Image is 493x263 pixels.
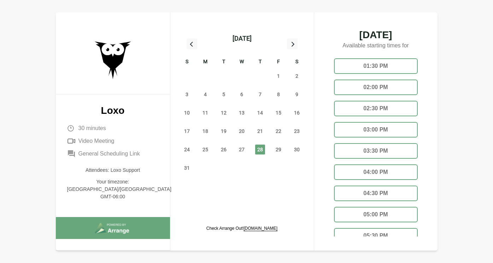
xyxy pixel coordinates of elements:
[200,145,210,154] span: Monday, August 25, 2025
[274,126,283,136] span: Friday, August 22, 2025
[67,106,159,116] p: Loxo
[215,58,233,67] div: T
[219,126,229,136] span: Tuesday, August 19, 2025
[334,228,418,244] div: 05:30 PM
[182,145,192,154] span: Sunday, August 24, 2025
[328,30,423,40] span: [DATE]
[269,58,288,67] div: F
[274,145,283,154] span: Friday, August 29, 2025
[243,226,277,231] a: [DOMAIN_NAME]
[274,89,283,99] span: Friday, August 8, 2025
[200,89,210,99] span: Monday, August 4, 2025
[182,163,192,173] span: Sunday, August 31, 2025
[206,226,277,231] p: Check Arrange Out!
[237,126,247,136] span: Wednesday, August 20, 2025
[67,178,159,200] p: Your timezone: [GEOGRAPHIC_DATA]/[GEOGRAPHIC_DATA] GMT-06:00
[200,126,210,136] span: Monday, August 18, 2025
[334,143,418,159] div: 03:30 PM
[219,89,229,99] span: Tuesday, August 5, 2025
[274,108,283,118] span: Friday, August 15, 2025
[292,126,302,136] span: Saturday, August 23, 2025
[334,207,418,222] div: 05:00 PM
[255,108,265,118] span: Thursday, August 14, 2025
[292,108,302,118] span: Saturday, August 16, 2025
[78,150,140,158] span: General Scheduling Link
[334,101,418,116] div: 02:30 PM
[328,40,423,53] p: Available starting times for
[233,58,251,67] div: W
[178,58,196,67] div: S
[255,145,265,154] span: Thursday, August 28, 2025
[292,89,302,99] span: Saturday, August 9, 2025
[288,58,306,67] div: S
[78,124,106,133] span: 30 minutes
[334,122,418,138] div: 03:00 PM
[255,89,265,99] span: Thursday, August 7, 2025
[274,71,283,81] span: Friday, August 1, 2025
[67,166,159,174] p: Attendees: Loxo Support
[255,126,265,136] span: Thursday, August 21, 2025
[219,108,229,118] span: Tuesday, August 12, 2025
[233,34,252,43] div: [DATE]
[182,89,192,99] span: Sunday, August 3, 2025
[237,89,247,99] span: Wednesday, August 6, 2025
[182,108,192,118] span: Sunday, August 10, 2025
[78,137,115,145] span: Video Meeting
[182,126,192,136] span: Sunday, August 17, 2025
[200,108,210,118] span: Monday, August 11, 2025
[334,186,418,201] div: 04:30 PM
[292,71,302,81] span: Saturday, August 2, 2025
[334,58,418,74] div: 01:30 PM
[251,58,269,67] div: T
[219,145,229,154] span: Tuesday, August 26, 2025
[334,80,418,95] div: 02:00 PM
[334,164,418,180] div: 04:00 PM
[237,108,247,118] span: Wednesday, August 13, 2025
[292,145,302,154] span: Saturday, August 30, 2025
[196,58,215,67] div: M
[237,145,247,154] span: Wednesday, August 27, 2025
